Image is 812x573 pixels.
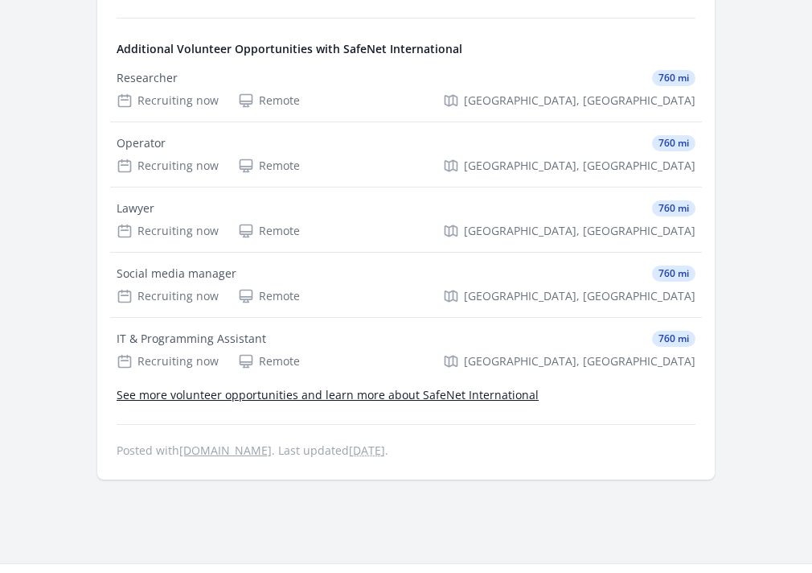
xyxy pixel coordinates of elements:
[117,135,166,151] div: Operator
[652,331,695,347] span: 760 mi
[117,93,219,109] div: Recruiting now
[652,135,695,151] span: 760 mi
[349,443,385,458] abbr: Fri, Jul 25, 2025 10:23 PM
[238,353,300,369] div: Remote
[117,70,178,86] div: Researcher
[117,387,539,402] a: See more volunteer opportunities and learn more about SafeNet International
[464,288,695,304] span: [GEOGRAPHIC_DATA], [GEOGRAPHIC_DATA]
[464,223,695,239] span: [GEOGRAPHIC_DATA], [GEOGRAPHIC_DATA]
[110,318,702,382] a: IT & Programming Assistant 760 mi Recruiting now Remote [GEOGRAPHIC_DATA], [GEOGRAPHIC_DATA]
[117,158,219,174] div: Recruiting now
[652,266,695,282] span: 760 mi
[238,223,300,239] div: Remote
[464,93,695,109] span: [GEOGRAPHIC_DATA], [GEOGRAPHIC_DATA]
[117,266,236,282] div: Social media manager
[117,41,695,57] h4: Additional Volunteer Opportunities with SafeNet International
[464,158,695,174] span: [GEOGRAPHIC_DATA], [GEOGRAPHIC_DATA]
[110,188,702,252] a: Lawyer 760 mi Recruiting now Remote [GEOGRAPHIC_DATA], [GEOGRAPHIC_DATA]
[179,443,272,458] a: [DOMAIN_NAME]
[110,57,702,122] a: Researcher 760 mi Recruiting now Remote [GEOGRAPHIC_DATA], [GEOGRAPHIC_DATA]
[117,288,219,304] div: Recruiting now
[117,353,219,369] div: Recruiting now
[238,93,300,109] div: Remote
[110,122,702,187] a: Operator 760 mi Recruiting now Remote [GEOGRAPHIC_DATA], [GEOGRAPHIC_DATA]
[238,288,300,304] div: Remote
[117,200,154,216] div: Lawyer
[652,200,695,216] span: 760 mi
[110,253,702,317] a: Social media manager 760 mi Recruiting now Remote [GEOGRAPHIC_DATA], [GEOGRAPHIC_DATA]
[652,70,695,86] span: 760 mi
[117,444,695,457] p: Posted with . Last updated .
[238,158,300,174] div: Remote
[117,223,219,239] div: Recruiting now
[464,353,695,369] span: [GEOGRAPHIC_DATA], [GEOGRAPHIC_DATA]
[117,331,266,347] div: IT & Programming Assistant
